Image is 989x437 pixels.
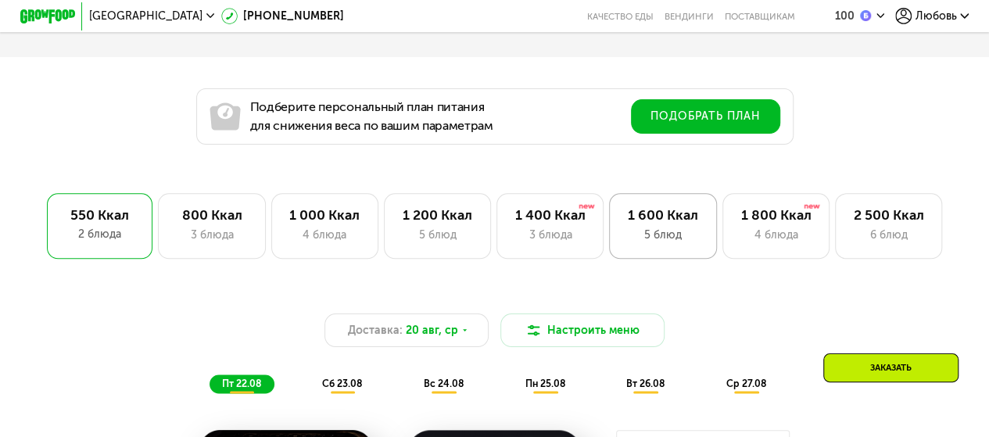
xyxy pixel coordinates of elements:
[222,378,261,389] span: пт 22.08
[726,378,765,389] span: ср 27.08
[624,227,702,243] div: 5 блюд
[406,322,458,338] span: 20 авг, ср
[221,8,344,24] a: [PHONE_NUMBER]
[173,207,251,224] div: 800 Ккал
[850,207,928,224] div: 2 500 Ккал
[173,227,251,243] div: 3 блюда
[631,99,780,134] button: Подобрать план
[322,378,362,389] span: сб 23.08
[736,207,815,224] div: 1 800 Ккал
[424,378,464,389] span: вс 24.08
[89,11,202,22] span: [GEOGRAPHIC_DATA]
[626,378,665,389] span: вт 26.08
[665,11,714,22] a: Вендинги
[624,207,702,224] div: 1 600 Ккал
[500,313,665,346] button: Настроить меню
[285,227,364,243] div: 4 блюда
[285,207,364,224] div: 1 000 Ккал
[916,11,957,22] span: Любовь
[850,227,928,243] div: 6 блюд
[250,98,493,135] p: Подберите персональный план питания для снижения веса по вашим параметрам
[725,11,795,22] div: поставщикам
[525,378,564,389] span: пн 25.08
[399,207,477,224] div: 1 200 Ккал
[348,322,403,338] span: Доставка:
[60,226,138,242] div: 2 блюда
[835,11,855,22] div: 100
[587,11,654,22] a: Качество еды
[60,207,138,224] div: 550 Ккал
[736,227,815,243] div: 4 блюда
[823,353,959,382] div: Заказать
[511,207,589,224] div: 1 400 Ккал
[399,227,477,243] div: 5 блюд
[511,227,589,243] div: 3 блюда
